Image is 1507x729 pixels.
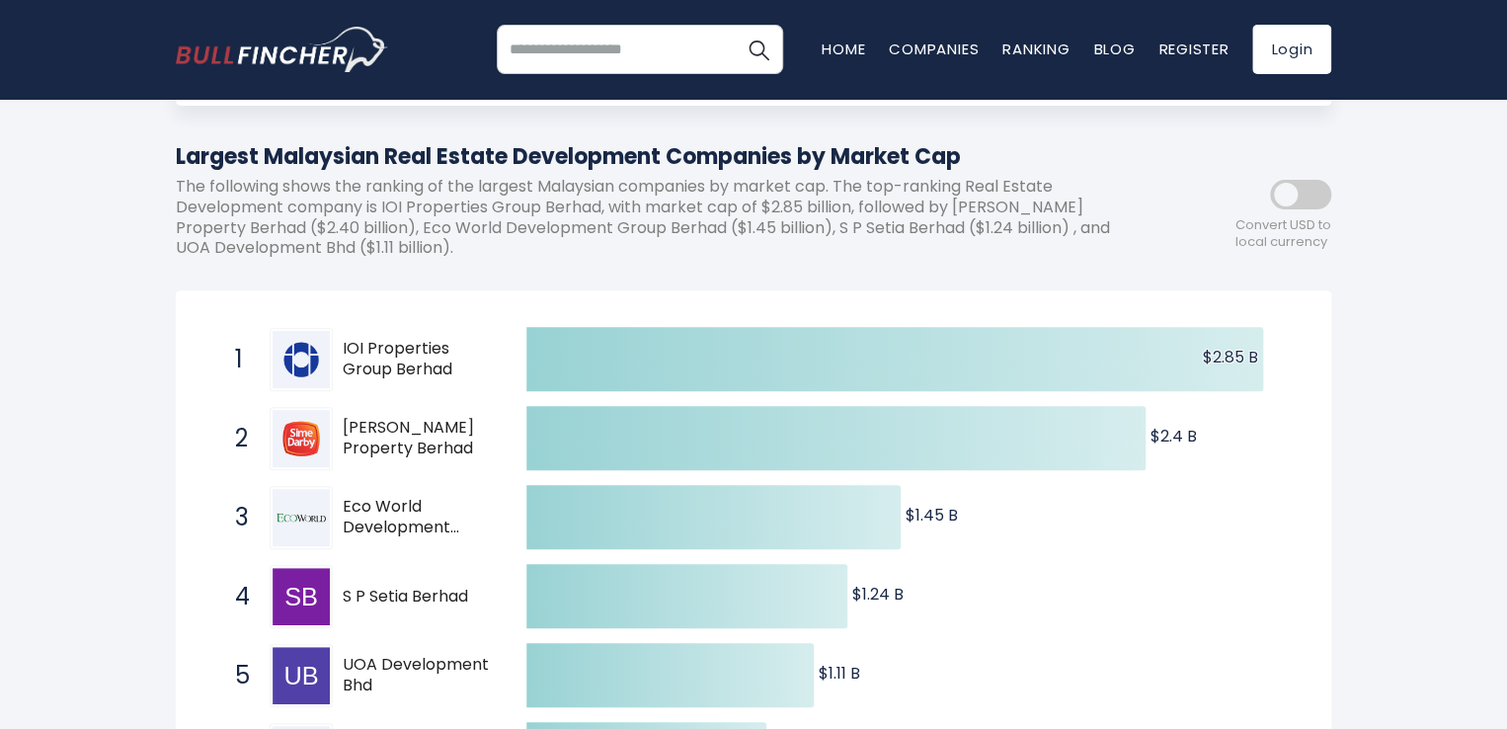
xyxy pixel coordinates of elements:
[734,25,783,74] button: Search
[225,659,245,692] span: 5
[343,339,492,380] span: IOI Properties Group Berhad
[176,27,388,72] a: Go to homepage
[273,410,330,467] img: Sime Darby Property Berhad
[889,39,979,59] a: Companies
[176,140,1153,173] h1: Largest Malaysian Real Estate Development Companies by Market Cap
[343,655,492,696] span: UOA Development Bhd
[273,647,330,704] img: UOA Development Bhd
[906,504,958,526] text: $1.45 B
[225,580,245,613] span: 4
[852,583,904,606] text: $1.24 B
[822,39,865,59] a: Home
[1203,346,1258,368] text: $2.85 B
[1158,39,1229,59] a: Register
[1235,217,1331,251] span: Convert USD to local currency
[819,662,860,685] text: $1.11 B
[225,343,245,376] span: 1
[1150,425,1197,447] text: $2.4 B
[343,587,492,607] span: S P Setia Berhad
[225,501,245,534] span: 3
[273,331,330,388] img: IOI Properties Group Berhad
[1252,25,1331,74] a: Login
[225,422,245,455] span: 2
[343,497,492,538] span: Eco World Development Group Berhad
[176,177,1153,259] p: The following shows the ranking of the largest Malaysian companies by market cap. The top-ranking...
[176,27,388,72] img: bullfincher logo
[1093,39,1135,59] a: Blog
[273,489,330,546] img: Eco World Development Group Berhad
[343,418,492,459] span: [PERSON_NAME] Property Berhad
[273,568,330,625] img: S P Setia Berhad
[1002,39,1070,59] a: Ranking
